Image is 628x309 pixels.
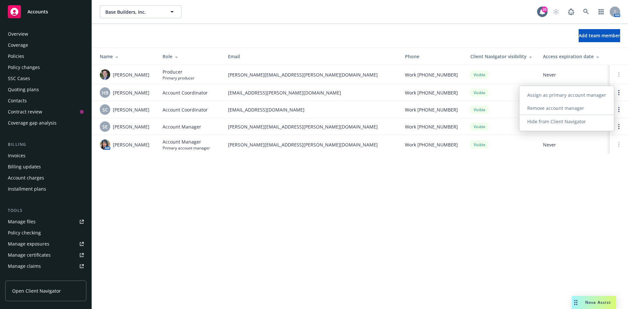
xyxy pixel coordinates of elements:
div: 20 [542,7,548,12]
span: Account Coordinator [163,106,208,113]
span: Account Manager [163,138,210,145]
span: Assign as primary account manager [519,92,614,98]
span: Work [PHONE_NUMBER] [405,123,458,130]
div: Drag to move [572,296,580,309]
a: Manage exposures [5,239,86,249]
div: Tools [5,207,86,214]
span: [PERSON_NAME][EMAIL_ADDRESS][PERSON_NAME][DOMAIN_NAME] [228,141,394,148]
span: Work [PHONE_NUMBER] [405,89,458,96]
span: Account Coordinator [163,89,208,96]
a: Installment plans [5,184,86,194]
a: Accounts [5,3,86,21]
img: photo [100,69,110,80]
a: Policies [5,51,86,61]
div: Visible [470,106,489,114]
a: Coverage [5,40,86,50]
span: SC [102,106,108,113]
span: Primary producer [163,75,195,81]
div: Coverage [8,40,28,50]
span: [PERSON_NAME] [113,106,149,113]
span: Producer [163,68,195,75]
a: Overview [5,29,86,39]
div: Role [163,53,218,60]
div: Billing [5,141,86,148]
span: [PERSON_NAME][EMAIL_ADDRESS][PERSON_NAME][DOMAIN_NAME] [228,71,394,78]
a: SSC Cases [5,73,86,84]
div: Visible [470,89,489,97]
a: Account charges [5,173,86,183]
div: Manage exposures [8,239,49,249]
div: Coverage gap analysis [8,118,57,128]
span: Nova Assist [585,300,611,305]
span: Base Builders, Inc. [105,9,162,15]
span: Work [PHONE_NUMBER] [405,141,458,148]
span: Never [543,71,604,78]
div: Contract review [8,107,42,117]
a: Switch app [595,5,608,18]
a: Open options [615,106,623,113]
a: Contacts [5,95,86,106]
div: Phone [405,53,460,60]
span: [PERSON_NAME] [113,89,149,96]
span: HB [102,89,108,96]
span: Account Manager [163,123,201,130]
div: Policy changes [8,62,40,73]
div: Policy checking [8,228,41,238]
span: Accounts [27,9,48,14]
div: Billing updates [8,162,41,172]
span: Work [PHONE_NUMBER] [405,71,458,78]
a: Search [580,5,593,18]
span: Hide from Client Navigator [519,118,594,125]
div: Policies [8,51,24,61]
a: Manage BORs [5,272,86,283]
span: [PERSON_NAME] [113,123,149,130]
span: Remove account manager [519,105,592,111]
div: Contacts [8,95,27,106]
span: Work [PHONE_NUMBER] [405,106,458,113]
div: Manage claims [8,261,41,271]
div: Name [100,53,152,60]
div: Installment plans [8,184,46,194]
div: Visible [470,141,489,149]
a: Manage files [5,216,86,227]
div: Account charges [8,173,44,183]
a: Open options [615,89,623,96]
div: Manage files [8,216,36,227]
span: Primary account manager [163,145,210,151]
a: Manage certificates [5,250,86,260]
img: photo [100,139,110,150]
div: Client Navigator visibility [470,53,532,60]
div: Manage certificates [8,250,51,260]
div: Access expiration date [543,53,604,60]
a: Open options [615,123,623,130]
div: Invoices [8,150,26,161]
span: Add team member [579,32,620,39]
button: Base Builders, Inc. [100,5,182,18]
a: Policy checking [5,228,86,238]
div: Visible [470,123,489,131]
div: Quoting plans [8,84,39,95]
button: Add team member [579,29,620,42]
a: Invoices [5,150,86,161]
span: Open Client Navigator [12,287,61,294]
span: SE [102,123,108,130]
a: Report a Bug [565,5,578,18]
a: Start snowing [549,5,563,18]
div: Email [228,53,394,60]
a: Quoting plans [5,84,86,95]
a: Policy changes [5,62,86,73]
div: SSC Cases [8,73,30,84]
div: Visible [470,71,489,79]
a: Billing updates [5,162,86,172]
button: Nova Assist [572,296,616,309]
span: [PERSON_NAME] [113,141,149,148]
span: [PERSON_NAME][EMAIL_ADDRESS][PERSON_NAME][DOMAIN_NAME] [228,123,394,130]
a: Contract review [5,107,86,117]
div: Overview [8,29,28,39]
a: Coverage gap analysis [5,118,86,128]
div: Manage BORs [8,272,39,283]
span: [EMAIL_ADDRESS][DOMAIN_NAME] [228,106,394,113]
a: Manage claims [5,261,86,271]
span: [PERSON_NAME] [113,71,149,78]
